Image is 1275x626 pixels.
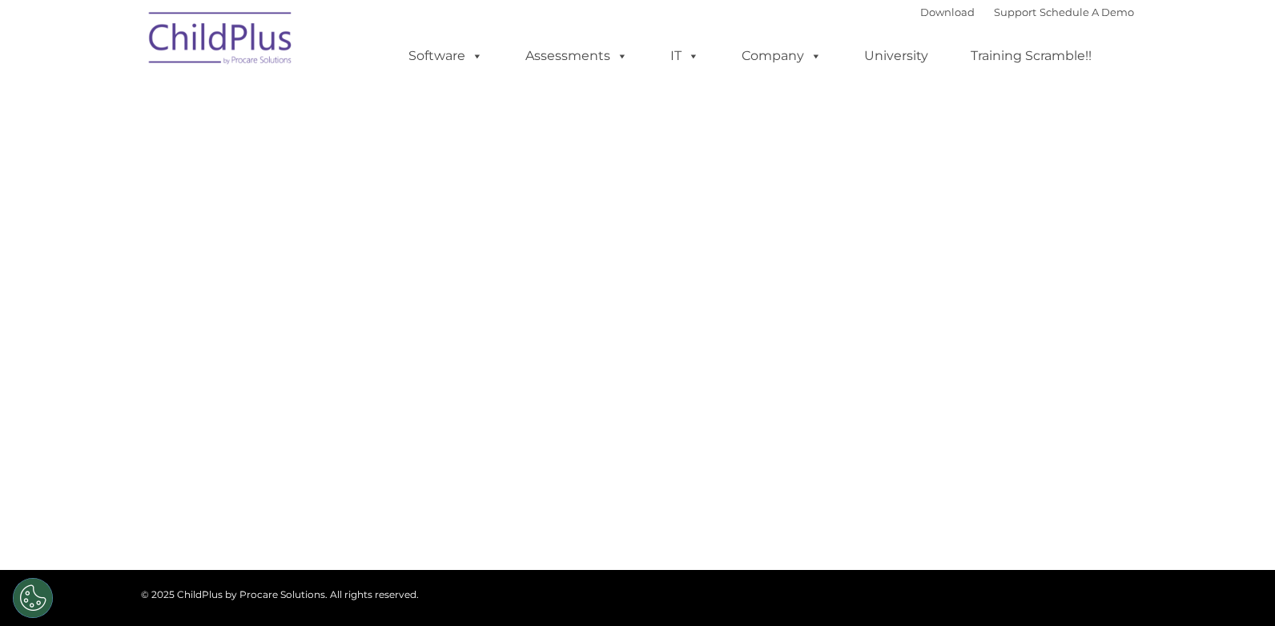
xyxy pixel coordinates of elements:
[1040,6,1134,18] a: Schedule A Demo
[920,6,1134,18] font: |
[654,40,715,72] a: IT
[509,40,644,72] a: Assessments
[726,40,838,72] a: Company
[848,40,944,72] a: University
[392,40,499,72] a: Software
[955,40,1108,72] a: Training Scramble!!
[141,1,301,81] img: ChildPlus by Procare Solutions
[994,6,1036,18] a: Support
[920,6,975,18] a: Download
[141,588,419,600] span: © 2025 ChildPlus by Procare Solutions. All rights reserved.
[13,578,53,618] button: Cookies Settings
